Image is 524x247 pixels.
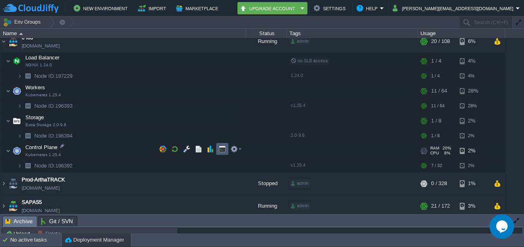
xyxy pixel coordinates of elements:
[460,30,486,52] div: 6%
[430,151,439,156] span: CPU
[17,100,22,112] img: AMDAwAAAACH5BAEAAAAALAAAAAABAAEAAAICRAEAOw==
[431,83,447,99] div: 11 / 64
[6,143,11,159] img: AMDAwAAAACH5BAEAAAAALAAAAAABAAEAAAICRAEAOw==
[431,70,440,82] div: 1 / 4
[34,102,74,109] a: Node ID:196393
[25,84,46,91] span: Workers
[291,163,305,168] span: v1.25.4
[431,159,442,172] div: 7 / 32
[291,133,305,138] span: 2.0-9.6
[6,53,11,69] img: AMDAwAAAACH5BAEAAAAALAAAAAABAAEAAAICRAEAOw==
[460,129,486,142] div: 2%
[22,176,65,184] a: Prod-ArthaTRACK
[431,100,445,112] div: 11 / 64
[65,236,124,244] button: Deployment Manager
[34,73,55,79] span: Node ID:
[431,53,441,69] div: 1 / 4
[289,38,310,45] div: admin
[34,132,74,139] span: 196394
[0,172,7,195] img: AMDAwAAAACH5BAEAAAAALAAAAAABAAEAAAICRAEAOw==
[460,195,486,217] div: 3%
[22,206,60,215] a: [DOMAIN_NAME]
[22,100,34,112] img: AMDAwAAAACH5BAEAAAAALAAAAAABAAEAAAICRAEAOw==
[25,114,45,120] a: StorageExtra Storage 2.0-9.6
[22,184,60,192] a: [DOMAIN_NAME]
[431,195,450,217] div: 21 / 172
[6,113,11,129] img: AMDAwAAAACH5BAEAAAAALAAAAAABAAEAAAICRAEAOw==
[3,3,59,14] img: CloudJiffy
[22,129,34,142] img: AMDAwAAAACH5BAEAAAAALAAAAAABAAEAAAICRAEAOw==
[25,144,59,150] a: Control PlaneKubernetes 1.25.4
[34,132,74,139] a: Node ID:196394
[25,93,61,97] span: Kubernetes 1.25.4
[22,159,34,172] img: AMDAwAAAACH5BAEAAAAALAAAAAABAAEAAAICRAEAOw==
[240,3,298,13] button: Upgrade Account
[430,146,439,151] span: RAM
[418,29,505,38] div: Usage
[443,146,451,151] span: 20%
[246,29,287,38] div: Status
[25,84,46,91] a: WorkersKubernetes 1.25.4
[176,3,221,13] button: Marketplace
[431,129,440,142] div: 1 / 8
[34,73,74,79] span: 197229
[357,3,380,13] button: Help
[34,162,74,169] span: 196392
[460,143,486,159] div: 2%
[11,83,23,99] img: AMDAwAAAACH5BAEAAAAALAAAAAABAAEAAAICRAEAOw==
[7,172,19,195] img: AMDAwAAAACH5BAEAAAAALAAAAAABAAEAAAICRAEAOw==
[314,3,348,13] button: Settings
[22,198,42,206] a: SAPA55
[431,30,450,52] div: 20 / 108
[25,63,52,68] span: NGINX 1.24.0
[7,195,19,217] img: AMDAwAAAACH5BAEAAAAALAAAAAABAAEAAAICRAEAOw==
[138,3,169,13] button: Import
[6,83,11,99] img: AMDAwAAAACH5BAEAAAAALAAAAAABAAEAAAICRAEAOw==
[460,83,486,99] div: 28%
[246,172,287,195] div: Stopped
[17,129,22,142] img: AMDAwAAAACH5BAEAAAAALAAAAAABAAEAAAICRAEAOw==
[460,172,486,195] div: 1%
[7,30,19,52] img: AMDAwAAAACH5BAEAAAAALAAAAAABAAEAAAICRAEAOw==
[393,3,516,13] button: [PERSON_NAME][EMAIL_ADDRESS][DOMAIN_NAME]
[431,172,447,195] div: 0 / 328
[17,159,22,172] img: AMDAwAAAACH5BAEAAAAALAAAAAABAAEAAAICRAEAOw==
[5,216,33,227] span: Archive
[291,103,305,108] span: v1.25.4
[11,53,23,69] img: AMDAwAAAACH5BAEAAAAALAAAAAABAAEAAAICRAEAOw==
[0,30,7,52] img: AMDAwAAAACH5BAEAAAAALAAAAAABAAEAAAICRAEAOw==
[246,30,287,52] div: Running
[10,233,61,247] div: No active tasks
[25,152,61,157] span: Kubernetes 1.25.4
[34,102,74,109] span: 196393
[34,163,55,169] span: Node ID:
[25,114,45,121] span: Storage
[289,180,310,187] div: admin
[0,195,7,217] img: AMDAwAAAACH5BAEAAAAALAAAAAABAAEAAAICRAEAOw==
[460,100,486,112] div: 28%
[442,151,450,156] span: 8%
[74,3,130,13] button: New Environment
[460,159,486,172] div: 2%
[291,58,328,63] span: no SLB access
[34,103,55,109] span: Node ID:
[460,70,486,82] div: 4%
[41,216,73,226] span: Git / SVN
[22,70,34,82] img: AMDAwAAAACH5BAEAAAAALAAAAAABAAEAAAICRAEAOw==
[19,33,23,35] img: AMDAwAAAACH5BAEAAAAALAAAAAABAAEAAAICRAEAOw==
[3,16,43,28] button: Env Groups
[34,133,55,139] span: Node ID:
[25,144,59,151] span: Control Plane
[17,70,22,82] img: AMDAwAAAACH5BAEAAAAALAAAAAABAAEAAAICRAEAOw==
[460,113,486,129] div: 2%
[289,202,310,210] div: admin
[25,122,66,127] span: Extra Storage 2.0-9.6
[11,143,23,159] img: AMDAwAAAACH5BAEAAAAALAAAAAABAAEAAAICRAEAOw==
[37,230,63,237] button: Delete
[25,54,61,61] span: Load Balancer
[34,162,74,169] a: Node ID:196392
[11,113,23,129] img: AMDAwAAAACH5BAEAAAAALAAAAAABAAEAAAICRAEAOw==
[490,214,516,239] iframe: chat widget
